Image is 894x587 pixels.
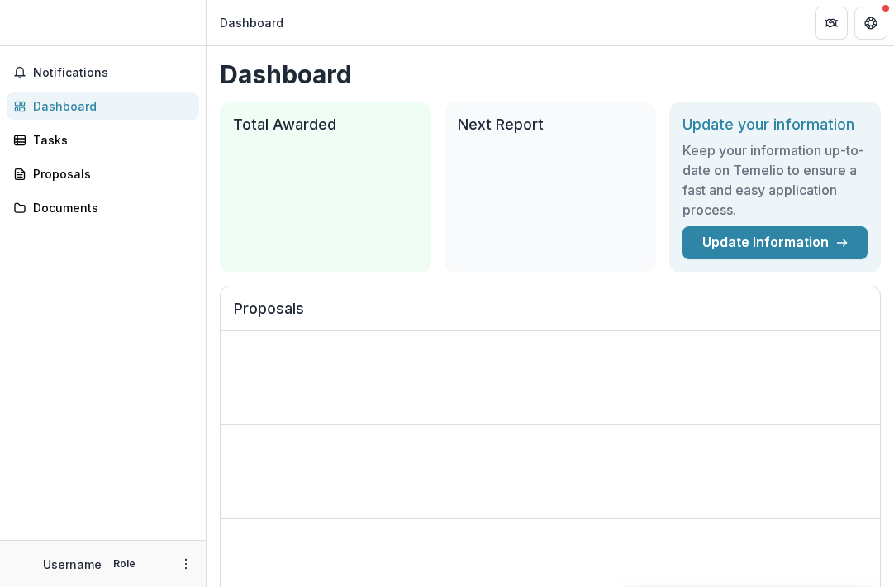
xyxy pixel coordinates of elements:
[33,199,186,216] div: Documents
[33,165,186,182] div: Proposals
[7,59,199,86] button: Notifications
[7,194,199,221] a: Documents
[7,92,199,120] a: Dashboard
[43,556,102,573] p: Username
[854,7,887,40] button: Get Help
[33,131,186,149] div: Tasks
[7,126,199,154] a: Tasks
[176,554,196,574] button: More
[33,97,186,115] div: Dashboard
[7,160,199,187] a: Proposals
[108,556,140,571] p: Role
[234,300,867,331] h2: Proposals
[682,140,868,220] h3: Keep your information up-to-date on Temelio to ensure a fast and easy application process.
[815,7,848,40] button: Partners
[233,116,418,134] h2: Total Awarded
[33,66,193,80] span: Notifications
[220,59,881,89] h1: Dashboard
[220,14,283,31] div: Dashboard
[682,226,868,259] a: Update Information
[213,11,290,35] nav: breadcrumb
[458,116,643,134] h2: Next Report
[682,116,868,134] h2: Update your information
